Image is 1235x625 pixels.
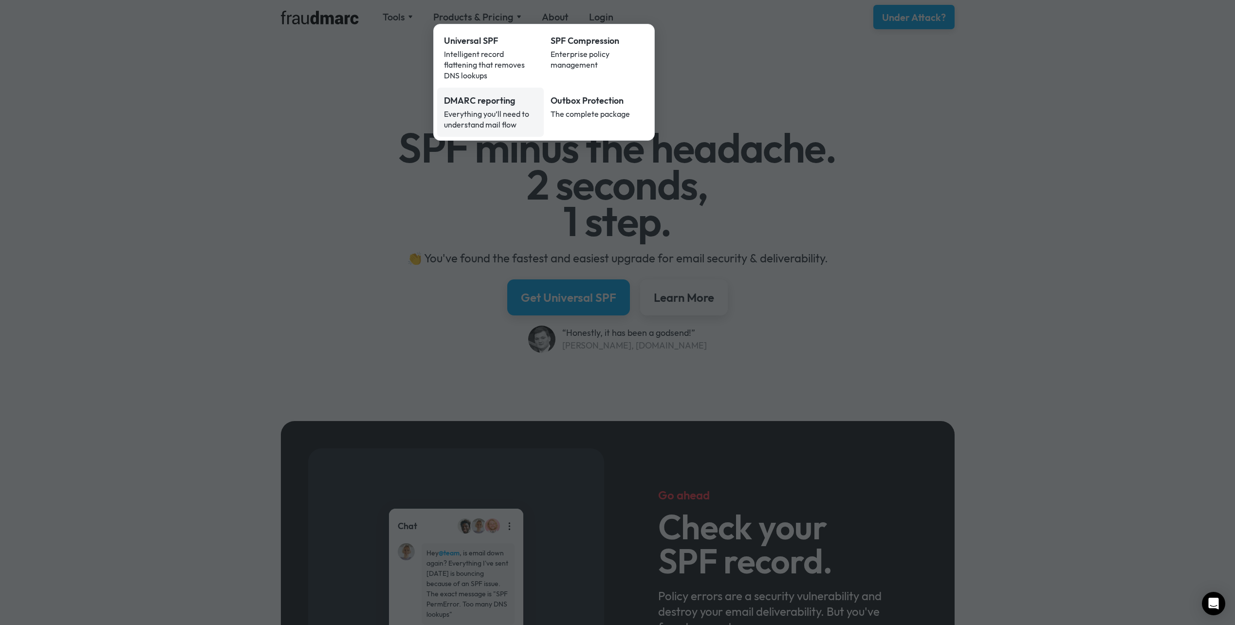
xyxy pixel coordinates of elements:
nav: Products & Pricing [433,24,655,141]
div: SPF Compression [551,35,644,47]
a: DMARC reportingEverything you’ll need to understand mail flow [437,88,544,137]
div: Universal SPF [444,35,537,47]
div: Everything you’ll need to understand mail flow [444,109,537,130]
a: Outbox ProtectionThe complete package [544,88,651,137]
a: SPF CompressionEnterprise policy management [544,28,651,88]
div: DMARC reporting [444,94,537,107]
div: Enterprise policy management [551,49,644,70]
a: Universal SPFIntelligent record flattening that removes DNS lookups [437,28,544,88]
div: Outbox Protection [551,94,644,107]
div: Intelligent record flattening that removes DNS lookups [444,49,537,81]
div: Open Intercom Messenger [1202,592,1225,615]
div: The complete package [551,109,644,119]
